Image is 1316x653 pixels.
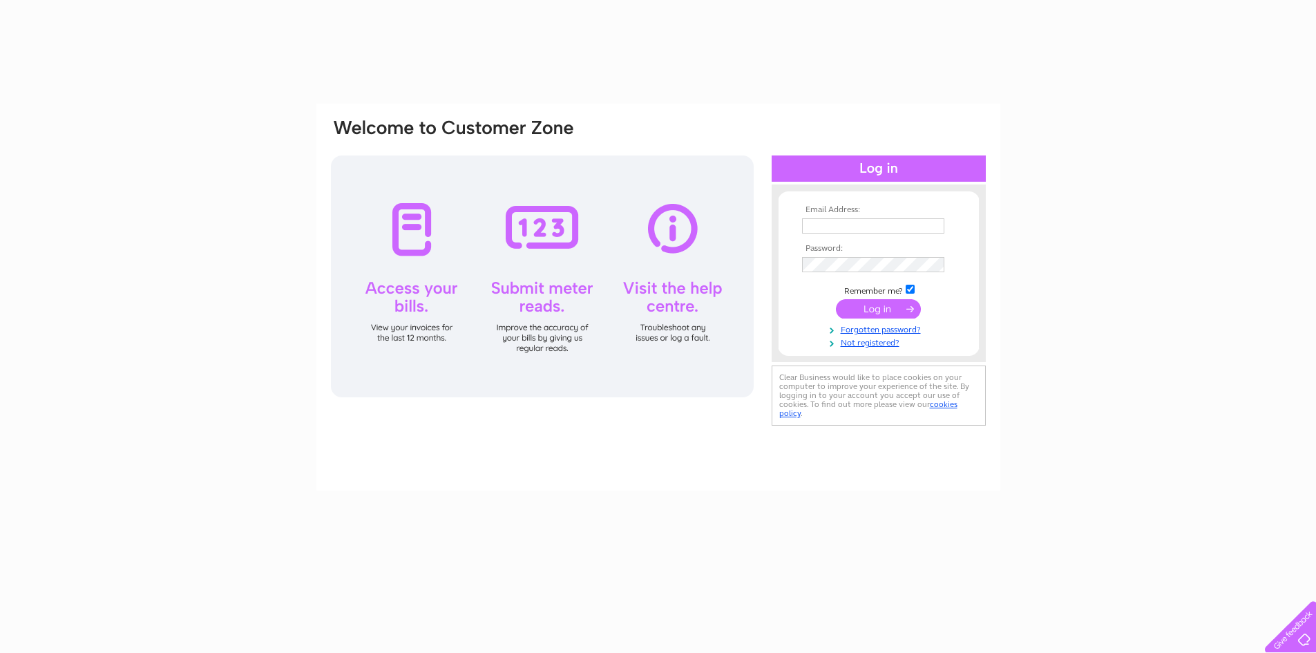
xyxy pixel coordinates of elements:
[802,322,959,335] a: Forgotten password?
[772,366,986,426] div: Clear Business would like to place cookies on your computer to improve your experience of the sit...
[779,399,957,418] a: cookies policy
[802,335,959,348] a: Not registered?
[799,283,959,296] td: Remember me?
[836,299,921,319] input: Submit
[799,244,959,254] th: Password:
[799,205,959,215] th: Email Address:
